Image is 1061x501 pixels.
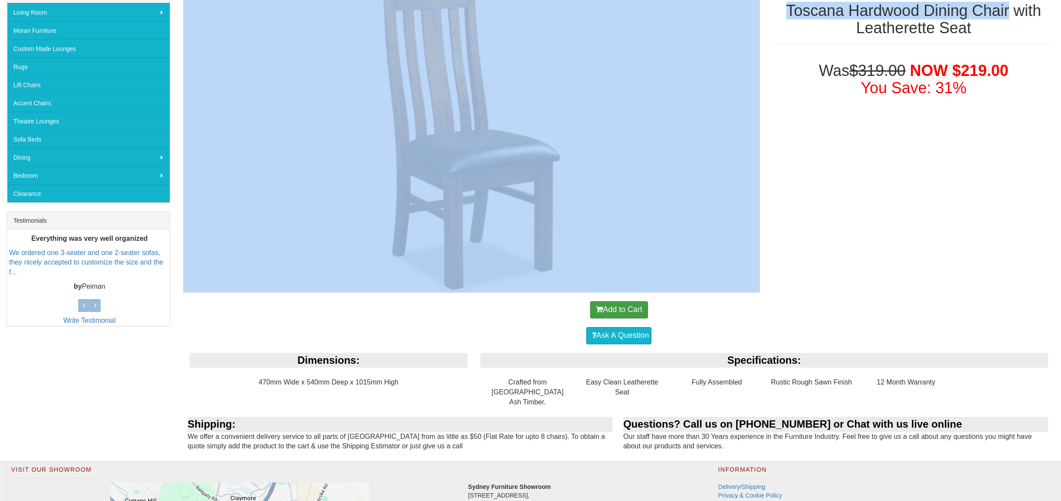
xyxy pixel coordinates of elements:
[7,76,170,94] a: Lift Chairs
[7,184,170,202] a: Clearance
[7,148,170,166] a: Dining
[575,378,670,407] div: Easy Clean Leatherette Seat
[7,166,170,184] a: Bedroom
[7,57,170,76] a: Rugs
[619,417,1055,461] div: Our staff have more than 30 Years experience in the Furniture Industry. Feel free to give us a ca...
[183,417,619,461] div: We offer a convenient delivery service to all parts of [GEOGRAPHIC_DATA] from as little as $50 (F...
[9,282,170,292] p: Peiman
[9,249,163,276] a: We ordered one 3-seater and one 2-seater sofas, they nicely accepted to customize the size and th...
[7,3,170,21] a: Living Room
[74,283,82,290] b: by
[764,378,859,397] div: Rustic Rough Sawn Finish
[718,492,782,499] a: Privacy & Cookie Policy
[11,466,696,478] h2: Visit Our Showroom
[586,327,651,344] a: Ask A Question
[7,94,170,112] a: Accent Chairs
[670,378,764,397] div: Fully Assembled
[7,112,170,130] a: Theatre Lounges
[7,39,170,57] a: Custom Made Lounges
[623,417,1048,432] div: Questions? Call us on [PHONE_NUMBER] or Chat with us live online
[480,378,575,417] div: Crafted from [GEOGRAPHIC_DATA] Ash Timber.
[7,212,170,230] div: Testimonials
[773,62,1055,96] h1: Was
[187,417,612,432] div: Shipping:
[183,353,473,397] div: 470mm Wide x 540mm Deep x 1015mm High
[590,301,648,318] button: Add to Cart
[718,483,765,490] a: Delivery/Shipping
[480,353,1048,368] div: Specifications:
[910,62,1008,79] span: NOW $219.00
[861,79,966,97] font: You Save: 31%
[64,317,116,324] a: Write Testimonial
[718,466,962,478] h2: Information
[7,130,170,148] a: Sofa Beds
[773,2,1055,36] h1: Toscana Hardwood Dining Chair with Leatherette Seat
[31,235,147,242] b: Everything was very well organized
[7,21,170,39] a: Moran Furniture
[190,353,467,368] div: Dimensions:
[849,62,905,79] del: $319.00
[468,483,551,490] strong: Sydney Furniture Showroom
[859,378,953,397] div: 12 Month Warranty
